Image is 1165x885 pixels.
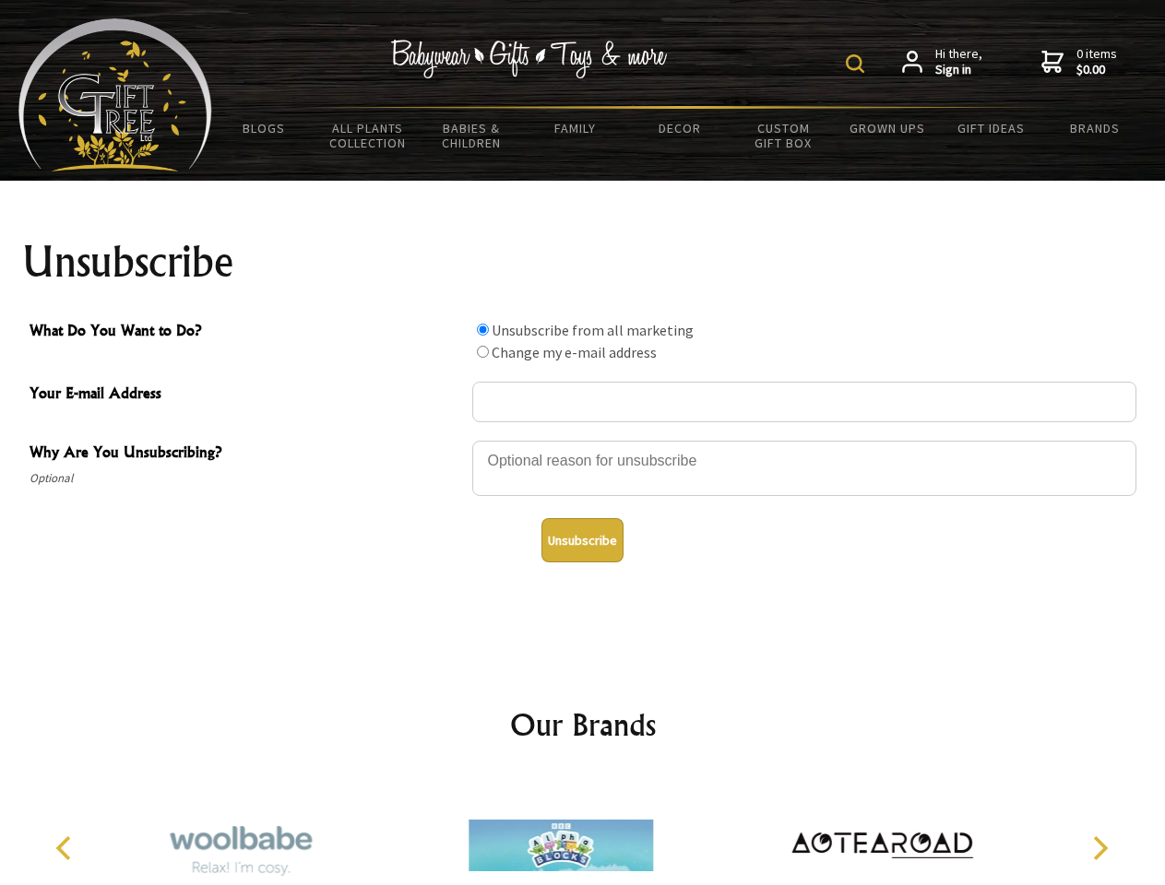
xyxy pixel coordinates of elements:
[541,518,624,562] button: Unsubscribe
[492,321,694,339] label: Unsubscribe from all marketing
[22,240,1144,284] h1: Unsubscribe
[1079,828,1120,868] button: Next
[1076,62,1117,78] strong: $0.00
[731,109,836,162] a: Custom Gift Box
[37,702,1129,747] h2: Our Brands
[935,62,982,78] strong: Sign in
[846,54,864,73] img: product search
[1076,45,1117,78] span: 0 items
[391,40,668,78] img: Babywear - Gifts - Toys & more
[935,46,982,78] span: Hi there,
[472,382,1136,422] input: Your E-mail Address
[835,109,939,147] a: Grown Ups
[46,828,87,868] button: Previous
[472,441,1136,496] textarea: Why Are You Unsubscribing?
[18,18,212,171] img: Babyware - Gifts - Toys and more...
[1043,109,1147,147] a: Brands
[30,467,463,490] span: Optional
[30,441,463,467] span: Why Are You Unsubscribing?
[1041,46,1117,78] a: 0 items$0.00
[627,109,731,147] a: Decor
[902,46,982,78] a: Hi there,Sign in
[477,346,489,358] input: What Do You Want to Do?
[316,109,421,162] a: All Plants Collection
[30,319,463,346] span: What Do You Want to Do?
[212,109,316,147] a: BLOGS
[420,109,524,162] a: Babies & Children
[492,343,657,361] label: Change my e-mail address
[477,324,489,336] input: What Do You Want to Do?
[524,109,628,147] a: Family
[939,109,1043,147] a: Gift Ideas
[30,382,463,408] span: Your E-mail Address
